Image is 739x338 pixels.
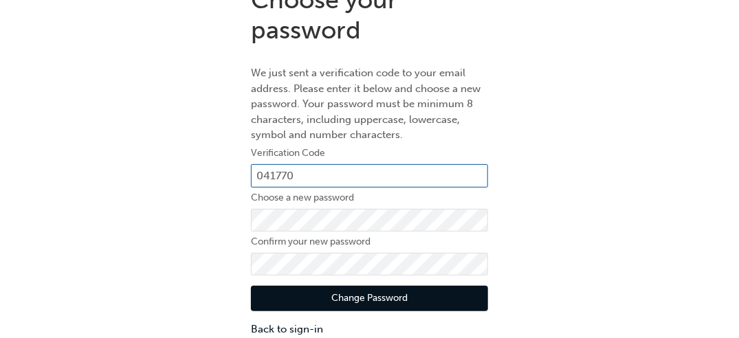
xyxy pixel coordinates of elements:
a: Back to sign-in [251,322,488,337]
p: We just sent a verification code to your email address. Please enter it below and choose a new pa... [251,65,488,143]
label: Verification Code [251,145,488,161]
button: Change Password [251,286,488,312]
input: e.g. 123456 [251,164,488,188]
label: Choose a new password [251,190,488,206]
label: Confirm your new password [251,234,488,250]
